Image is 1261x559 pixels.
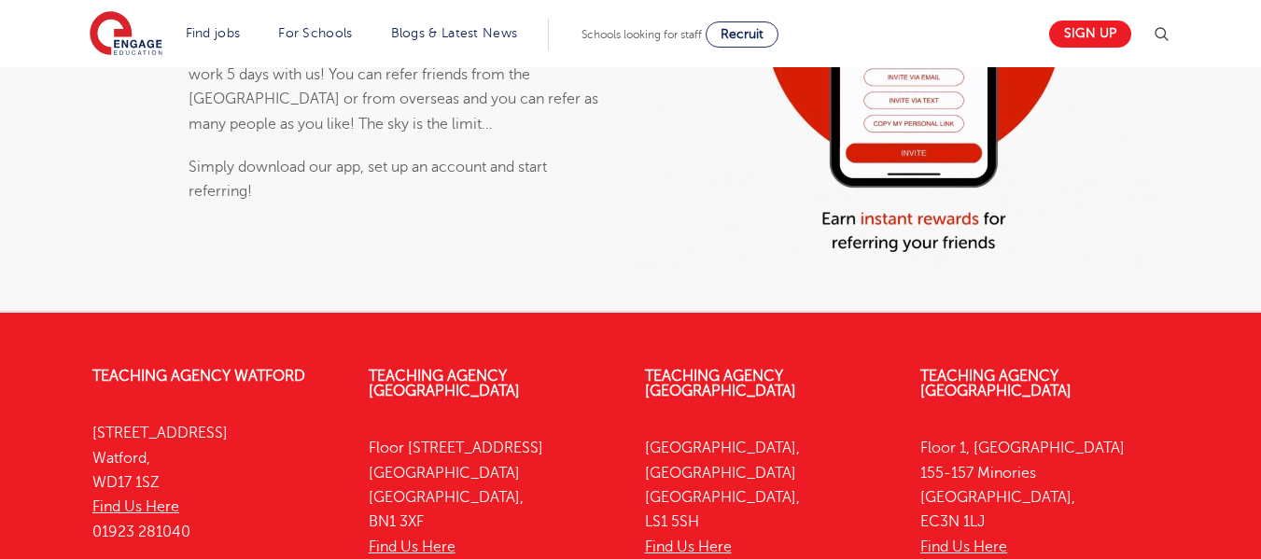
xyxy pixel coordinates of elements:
p: Use our app to invite friends & earn cash rewards when they work 5 days with us! You can refer fr... [189,38,606,136]
a: Find Us Here [369,538,455,555]
img: Engage Education [90,11,162,58]
a: Find jobs [186,26,241,40]
a: Find Us Here [920,538,1007,555]
a: Recruit [706,21,778,48]
a: Teaching Agency [GEOGRAPHIC_DATA] [369,368,520,399]
a: Sign up [1049,21,1131,48]
span: Schools looking for staff [581,28,702,41]
a: Blogs & Latest News [391,26,518,40]
p: Simply download our app, set up an account and start referring! [189,155,606,204]
a: Teaching Agency Watford [92,368,305,384]
a: Find Us Here [645,538,732,555]
a: Teaching Agency [GEOGRAPHIC_DATA] [920,368,1072,399]
a: Find Us Here [92,498,179,515]
span: Recruit [721,27,764,41]
a: For Schools [278,26,352,40]
p: [STREET_ADDRESS] Watford, WD17 1SZ 01923 281040 [92,421,341,543]
a: Teaching Agency [GEOGRAPHIC_DATA] [645,368,796,399]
